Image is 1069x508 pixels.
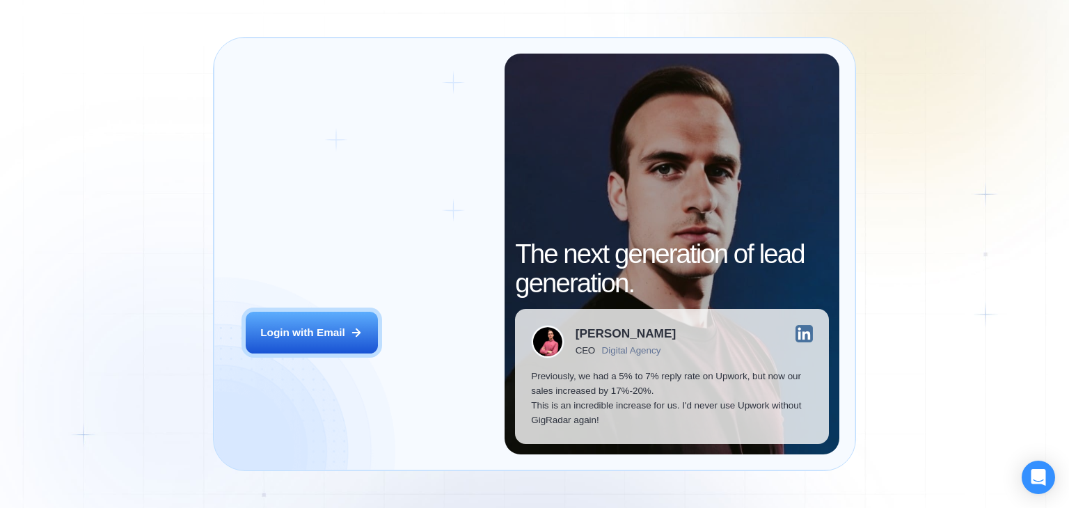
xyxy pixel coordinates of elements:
h2: The next generation of lead generation. [515,239,829,298]
button: Login with Email [246,312,378,354]
div: Open Intercom Messenger [1022,461,1055,494]
div: Login with Email [260,325,345,340]
div: CEO [576,345,595,356]
div: Digital Agency [602,345,661,356]
div: [PERSON_NAME] [576,328,676,340]
p: Previously, we had a 5% to 7% reply rate on Upwork, but now our sales increased by 17%-20%. This ... [531,369,813,428]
